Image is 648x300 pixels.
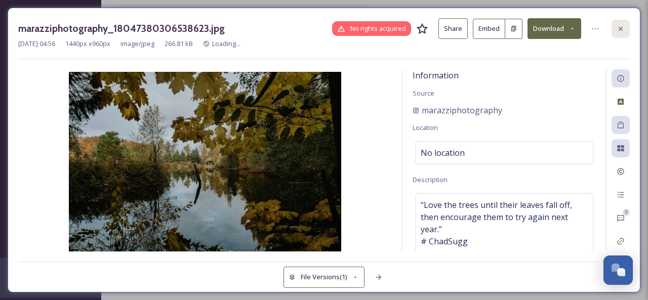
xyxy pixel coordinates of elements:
[413,175,448,184] span: Description
[473,19,505,39] button: Embed
[422,104,502,116] span: marazziphotography
[283,267,364,287] button: File Versions(1)
[623,209,630,216] div: 0
[413,104,502,116] a: marazziphotography
[528,18,581,39] button: Download
[165,39,193,49] span: 266.81 kB
[65,39,110,49] span: 1440 px x 960 px
[120,39,154,49] span: image/jpeg
[212,39,240,48] span: Loading...
[413,89,434,98] span: Source
[421,147,465,159] span: No location
[413,123,438,132] span: Location
[18,39,55,49] span: [DATE] 04:56
[603,255,633,285] button: Open Chat
[18,21,225,36] h3: marazziphotography_18047380306538623.jpg
[438,18,468,39] button: Share
[18,72,392,253] img: 817c54f5-5a7c-8658-25e2-9b2dd319fde1.jpg
[350,24,406,33] span: No rights acquired
[413,70,459,81] span: Information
